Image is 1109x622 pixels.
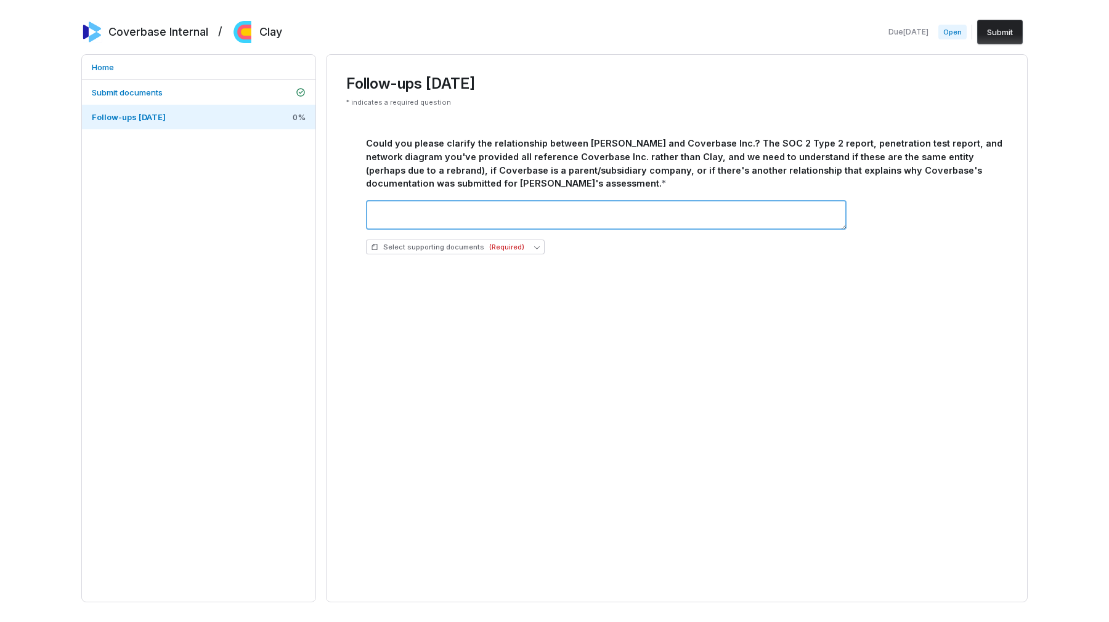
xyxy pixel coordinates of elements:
span: Due [DATE] [888,27,928,37]
button: Submit [977,20,1023,44]
h2: / [218,21,222,39]
span: Follow-ups [DATE] [92,112,166,122]
h2: Coverbase Internal [108,24,208,40]
a: Submit documents [82,80,315,105]
span: Submit documents [92,87,163,97]
h3: Follow-ups [DATE] [346,75,1007,93]
h2: Clay [259,24,282,40]
span: (Required) [489,243,524,252]
div: Could you please clarify the relationship between [PERSON_NAME] and Coverbase Inc.? The SOC 2 Typ... [366,137,1002,190]
span: 0 % [293,111,306,123]
p: * indicates a required question [346,98,1007,107]
span: Select supporting documents [371,243,524,252]
a: Follow-ups [DATE]0% [82,105,315,129]
a: Home [82,55,315,79]
span: Open [938,25,967,39]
